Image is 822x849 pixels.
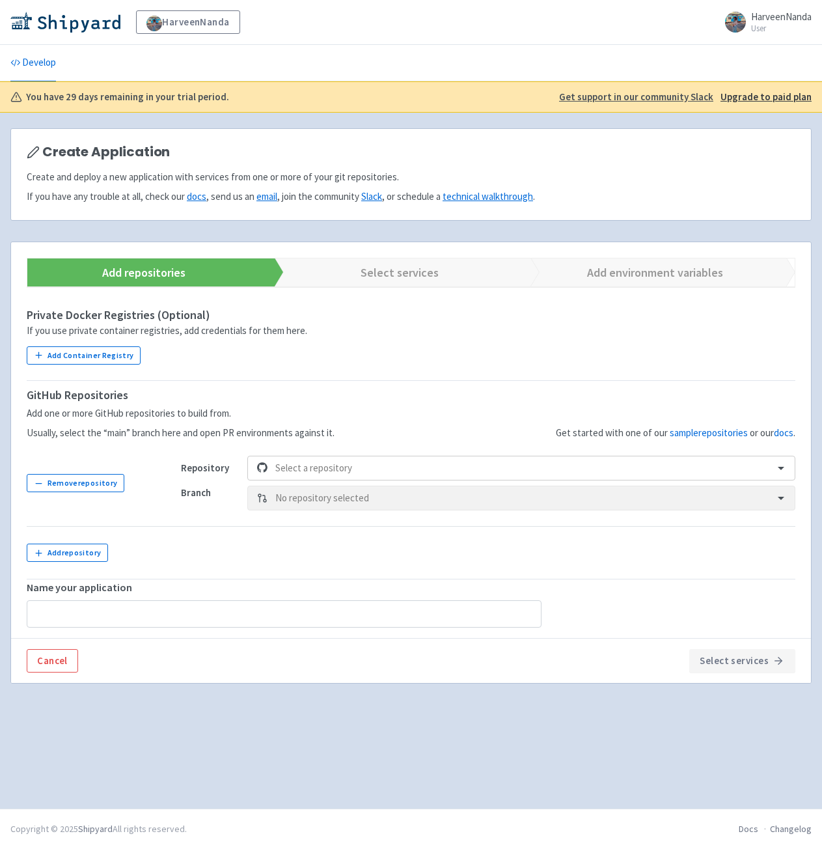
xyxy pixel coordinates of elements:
h4: Private Docker Registries (Optional) [27,309,795,322]
a: docs [774,426,793,439]
strong: GitHub Repositories [27,387,128,402]
a: samplerepositories [670,426,748,439]
a: Select services [264,258,519,286]
a: Shipyard [78,823,113,835]
a: technical walkthrough [443,190,533,202]
span: HarveenNanda [751,10,812,23]
p: Usually, select the “main” branch here and open PR environments against it. [27,426,335,441]
strong: Branch [181,486,211,499]
p: Create and deploy a new application with services from one or more of your git repositories. [27,170,795,185]
img: Shipyard logo [10,12,120,33]
small: User [751,24,812,33]
a: Add repositories [8,258,264,286]
a: HarveenNanda [136,10,240,34]
p: Add one or more GitHub repositories to build from. [27,406,335,421]
a: email [256,190,277,202]
a: Get support in our community Slack [559,90,713,105]
span: Create Application [42,145,170,160]
u: Upgrade to paid plan [720,90,812,103]
a: Add environment variables [519,258,775,286]
button: Add Container Registry [27,346,141,365]
a: Docs [739,823,758,835]
u: Get support in our community Slack [559,90,713,103]
b: You have 29 days remaining in your trial period. [26,90,229,105]
a: Develop [10,45,56,81]
a: HarveenNanda User [717,12,812,33]
a: docs [187,190,206,202]
div: If you use private container registries, add credentials for them here. [27,324,795,339]
button: Addrepository [27,544,108,562]
button: Removerepository [27,474,124,492]
p: Get started with one of our or our . [556,426,795,441]
p: If you have any trouble at all, check our , send us an , join the community , or schedule a . [27,189,795,204]
strong: Repository [181,462,229,474]
a: Slack [361,190,382,202]
h5: Name your application [27,582,795,594]
div: Copyright © 2025 All rights reserved. [10,822,187,836]
a: Changelog [770,823,812,835]
button: Select services [689,649,795,673]
a: Cancel [27,649,78,673]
